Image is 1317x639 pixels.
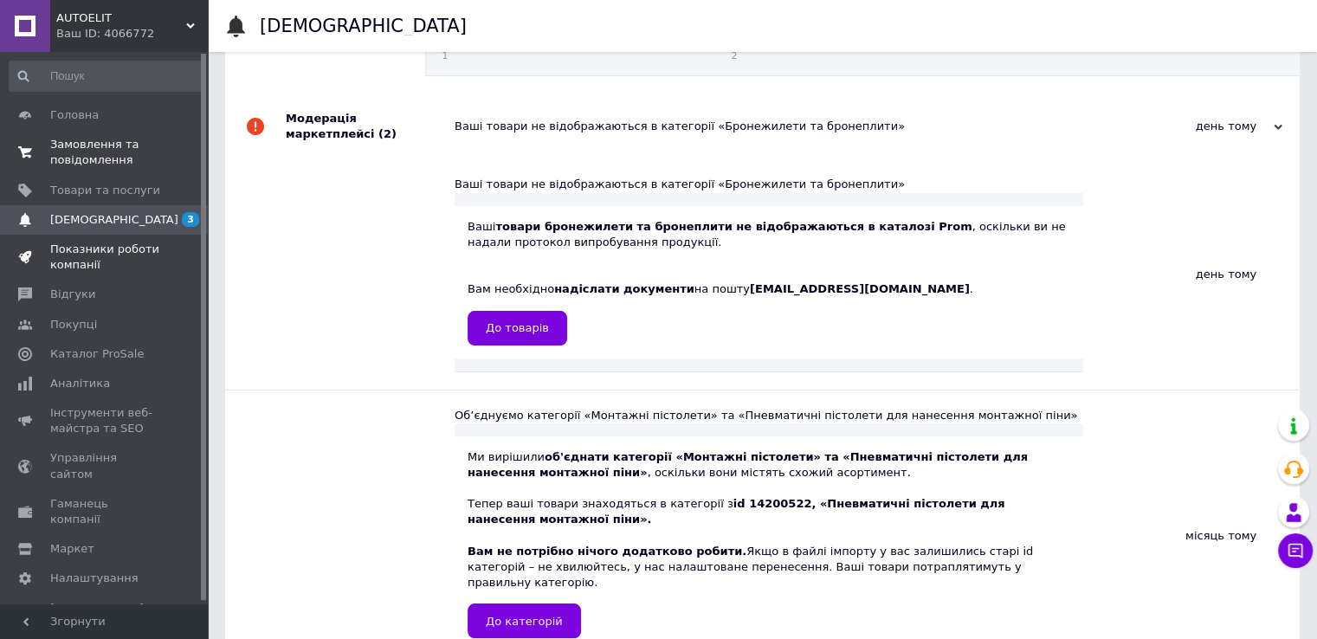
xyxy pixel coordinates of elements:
div: Ваш ID: 4066772 [56,26,208,42]
span: Каталог ProSale [50,346,144,362]
div: Ваші товари не відображаються в категорії «Бронежилети та бронеплити» [455,177,1083,192]
span: Товари та послуги [50,183,160,198]
div: Ваші , оскільки ви не надали протокол випробування продукції. Вам необхідно на пошту . [468,219,1070,298]
span: 3 [182,212,199,227]
div: Якщо в файлі імпорту у вас залишились старі id категорій – не хвилюйтесь, у нас налаштоване перен... [468,528,1070,591]
div: Ваші товари не відображаються в категорії «Бронежилети та бронеплити» [455,119,1109,134]
span: Маркет [50,541,94,557]
span: Замовлення та повідомлення [50,137,160,168]
span: Показники роботи компанії [50,242,160,273]
span: Покупці [50,317,97,332]
span: Гаманець компанії [50,496,160,527]
input: Пошук [9,61,204,92]
div: день тому [1109,119,1282,134]
span: Управління сайтом [50,450,160,481]
div: Об’єднуємо категорії «Монтажні пістолети» та «Пневматичні пістолети для нанесення монтажної піни» [455,408,1083,423]
div: Тепер ваші товари знаходяться в категорії з [468,496,1070,527]
span: 1 [442,49,475,62]
button: Чат з покупцем [1278,533,1313,568]
span: Відгуки [50,287,95,302]
span: AUTOELIT [56,10,186,26]
b: [EMAIL_ADDRESS][DOMAIN_NAME] [750,282,970,295]
span: 2 [731,49,839,62]
b: id 14200522, «Пневматичні пістолети для нанесення монтажної піни». [468,497,1005,526]
a: До категорій [468,603,581,638]
span: Налаштування [50,571,139,586]
div: день тому [1083,159,1300,389]
span: (2) [378,127,397,140]
span: Інструменти веб-майстра та SEO [50,405,160,436]
b: надіслати документи [554,282,694,295]
span: [DEMOGRAPHIC_DATA] [50,212,178,228]
a: До товарів [468,311,567,345]
b: товари бронежилети та бронеплити не відображаються в каталозі Prom [495,220,972,233]
h1: [DEMOGRAPHIC_DATA] [260,16,467,36]
span: Аналітика [50,376,110,391]
b: об'єднати категорії «Монтажні пістолети» та «Пневматичні пістолети для нанесення монтажної піни» [468,450,1028,479]
b: Вам не потрібно нічого додатково робити. [468,545,746,558]
span: До категорій [486,615,563,628]
div: Ми вирішили , оскільки вони містять схожий асортимент. [468,449,1070,481]
span: До товарів [486,321,549,334]
div: Модерація маркетплейсі [286,94,455,159]
span: Головна [50,107,99,123]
